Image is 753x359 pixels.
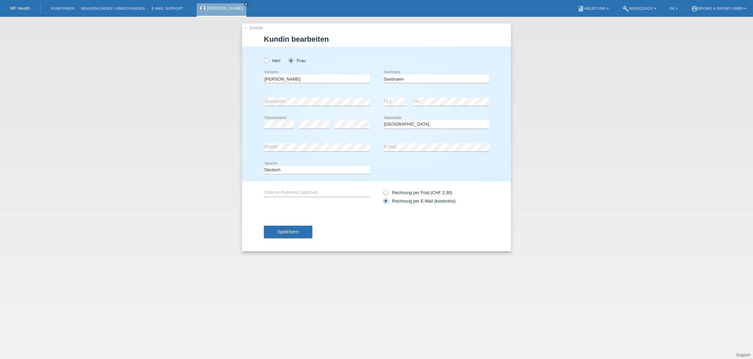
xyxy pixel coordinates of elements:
[207,6,243,11] a: [PERSON_NAME]
[244,2,248,6] a: close
[244,25,263,30] a: ← Zurück
[383,198,388,207] input: Rechnung per E-Mail (kostenlos)
[383,190,452,195] label: Rechnung per Post (CHF 2.90)
[691,5,698,12] i: account_circle
[619,6,660,10] a: buildWerkzeuge ▾
[264,35,489,43] h1: Kundin bearbeiten
[383,198,455,204] label: Rechnung per E-Mail (kostenlos)
[736,353,750,357] a: Support
[622,5,629,12] i: build
[288,58,306,63] label: Frau
[10,6,30,11] a: MF Health
[277,229,299,234] span: Speichern
[78,6,148,10] a: Behandlungen / Abbuchungen
[264,58,268,62] input: Herr
[666,6,681,10] a: DE ▾
[688,6,750,10] a: account_circleBrows & Brows GmbH ▾
[288,58,293,62] input: Frau
[578,5,584,12] i: book
[264,58,281,63] label: Herr
[47,6,78,10] a: Kund*innen
[383,190,388,198] input: Rechnung per Post (CHF 2.90)
[148,6,187,10] a: E-Mail Support
[574,6,612,10] a: bookAnleitung ▾
[264,226,312,238] button: Speichern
